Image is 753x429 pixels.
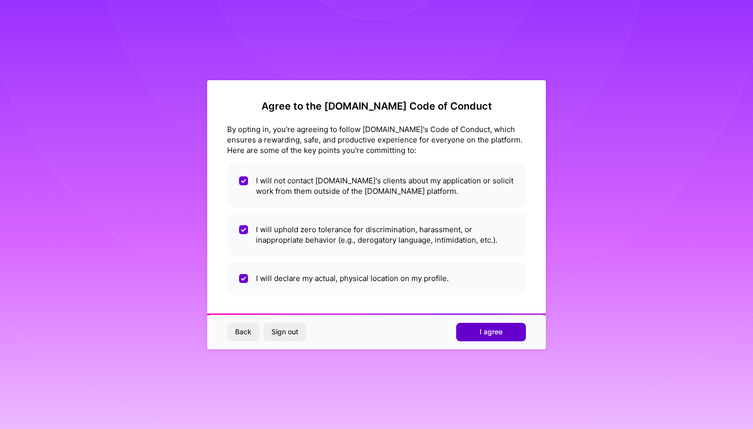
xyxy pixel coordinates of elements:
[271,327,298,337] span: Sign out
[456,323,526,341] button: I agree
[227,212,526,257] li: I will uphold zero tolerance for discrimination, harassment, or inappropriate behavior (e.g., der...
[480,327,502,337] span: I agree
[227,163,526,208] li: I will not contact [DOMAIN_NAME]'s clients about my application or solicit work from them outside...
[227,124,526,155] div: By opting in, you're agreeing to follow [DOMAIN_NAME]'s Code of Conduct, which ensures a rewardin...
[227,323,259,341] button: Back
[227,100,526,112] h2: Agree to the [DOMAIN_NAME] Code of Conduct
[235,327,251,337] span: Back
[263,323,306,341] button: Sign out
[227,261,526,295] li: I will declare my actual, physical location on my profile.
